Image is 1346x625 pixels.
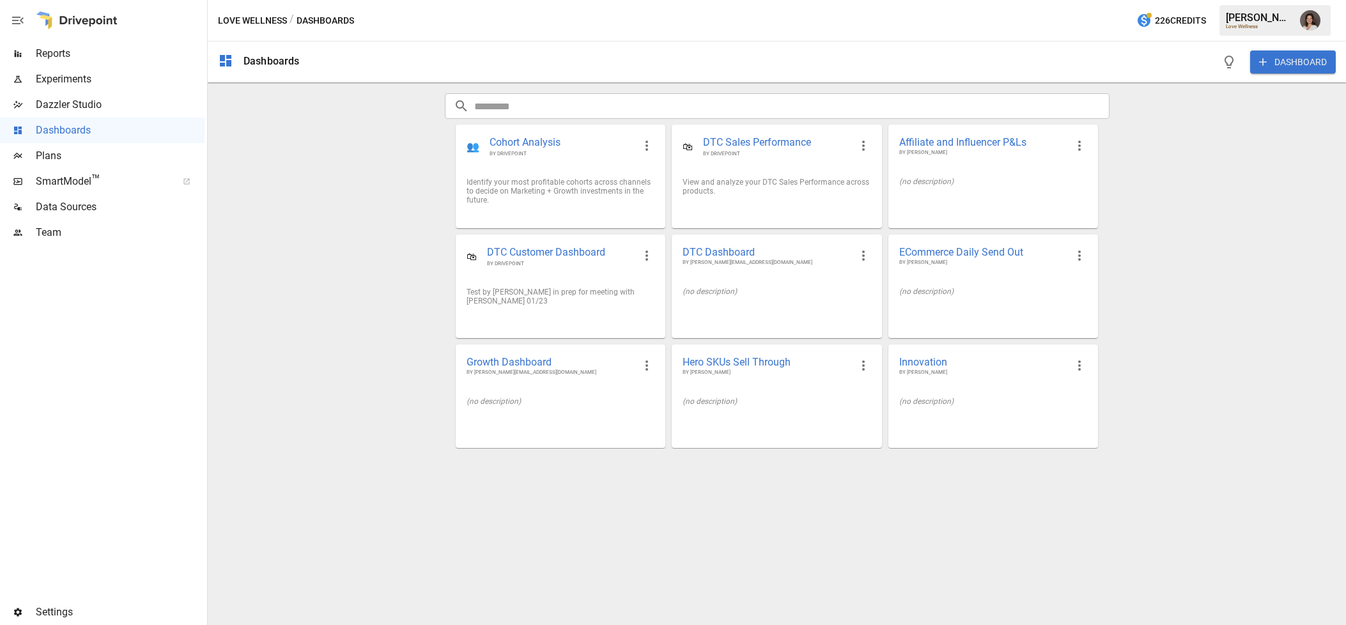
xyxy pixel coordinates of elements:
[36,605,205,620] span: Settings
[1292,3,1328,38] button: Franziska Ibscher
[683,287,870,296] div: (no description)
[36,199,205,215] span: Data Sources
[703,135,850,150] span: DTC Sales Performance
[36,46,205,61] span: Reports
[36,123,205,138] span: Dashboards
[36,174,169,189] span: SmartModel
[218,13,287,29] button: Love Wellness
[1131,9,1211,33] button: 226Credits
[683,245,850,259] span: DTC Dashboard
[487,260,634,267] span: BY DRIVEPOINT
[467,397,654,406] div: (no description)
[1155,13,1206,29] span: 226 Credits
[467,288,654,305] div: Test by [PERSON_NAME] in prep for meeting with [PERSON_NAME] 01/23
[683,369,850,376] span: BY [PERSON_NAME]
[1226,12,1292,24] div: [PERSON_NAME]
[683,355,850,369] span: Hero SKUs Sell Through
[899,355,1067,369] span: Innovation
[490,150,634,157] span: BY DRIVEPOINT
[899,397,1087,406] div: (no description)
[91,172,100,188] span: ™
[36,148,205,164] span: Plans
[899,287,1087,296] div: (no description)
[467,178,654,204] div: Identify your most profitable cohorts across channels to decide on Marketing + Growth investments...
[899,369,1067,376] span: BY [PERSON_NAME]
[703,150,850,157] span: BY DRIVEPOINT
[36,97,205,112] span: Dazzler Studio
[290,13,294,29] div: /
[467,251,477,263] div: 🛍
[490,135,634,150] span: Cohort Analysis
[899,135,1067,149] span: Affiliate and Influencer P&Ls
[899,177,1087,186] div: (no description)
[467,141,479,153] div: 👥
[467,355,634,369] span: Growth Dashboard
[1250,50,1336,73] button: DASHBOARD
[899,259,1067,266] span: BY [PERSON_NAME]
[1226,24,1292,29] div: Love Wellness
[244,55,300,67] div: Dashboards
[899,245,1067,259] span: ECommerce Daily Send Out
[1300,10,1320,31] img: Franziska Ibscher
[683,178,870,196] div: View and analyze your DTC Sales Performance across products.
[683,397,870,406] div: (no description)
[683,259,850,266] span: BY [PERSON_NAME][EMAIL_ADDRESS][DOMAIN_NAME]
[487,245,634,260] span: DTC Customer Dashboard
[36,72,205,87] span: Experiments
[467,369,634,376] span: BY [PERSON_NAME][EMAIL_ADDRESS][DOMAIN_NAME]
[683,141,693,153] div: 🛍
[899,149,1067,157] span: BY [PERSON_NAME]
[36,225,205,240] span: Team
